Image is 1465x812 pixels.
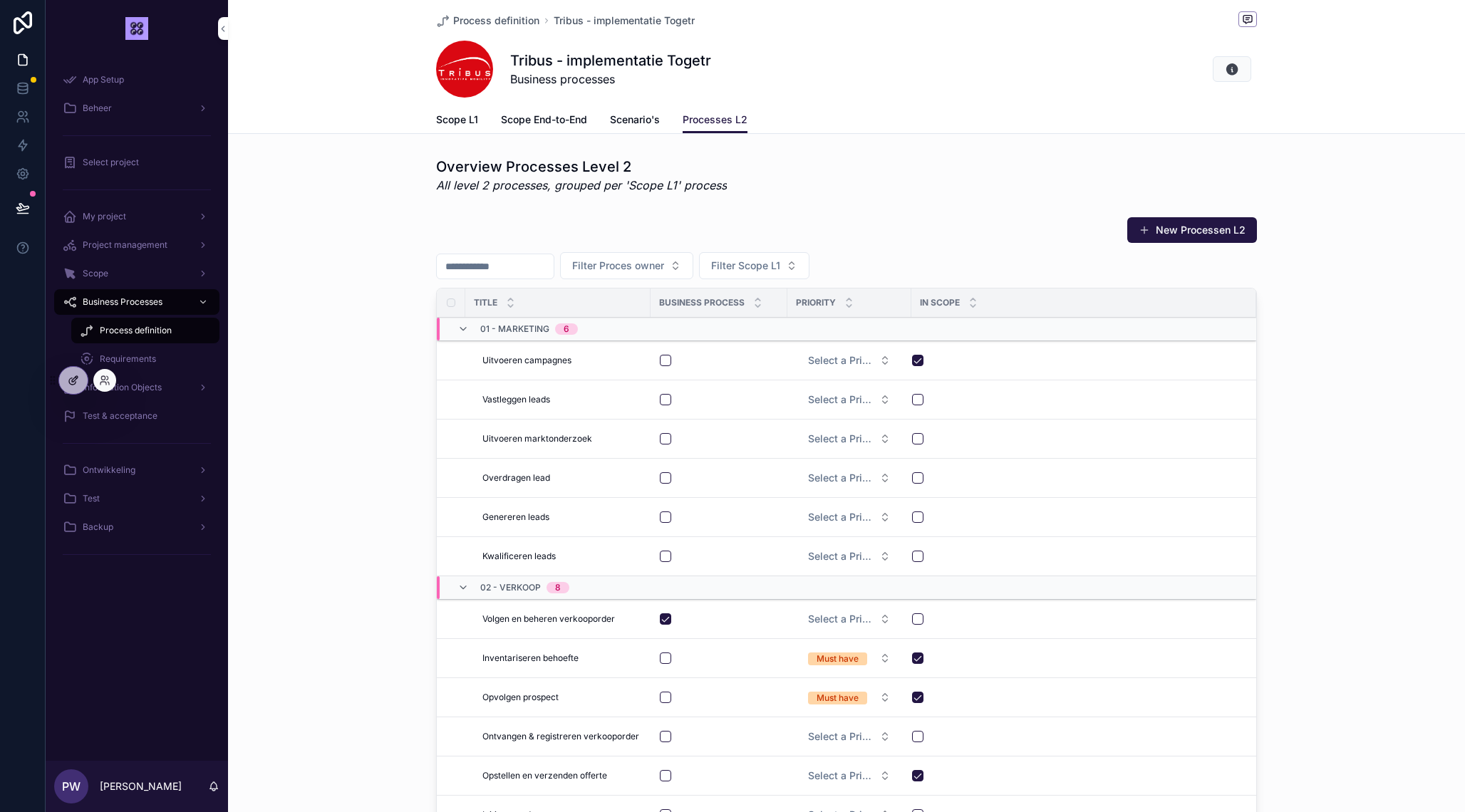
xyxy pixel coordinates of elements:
span: Select a Prioriteit [808,392,874,407]
span: 02 - Verkoop [480,582,541,593]
a: Uitvoeren campagnes [482,355,642,366]
span: PW [62,778,81,795]
span: 01 - Marketing [480,323,549,335]
a: Select Button [796,645,903,672]
button: Select Button [797,645,902,671]
a: Process definition [436,14,539,28]
span: Scope End-to-End [501,113,587,127]
span: Scope [83,268,108,279]
span: Beheer [83,103,112,114]
a: Vastleggen leads [482,394,642,405]
span: App Setup [83,74,124,85]
span: Priority [796,297,836,308]
div: 8 [555,582,561,593]
button: Select Button [797,426,902,452]
span: Opstellen en verzenden offerte [482,770,607,781]
em: All level 2 processes, grouped per 'Scope L1' process [436,177,727,194]
span: Filter Proces owner [572,259,664,273]
a: Backup [54,514,219,540]
button: Select Button [797,763,902,788]
button: Select Button [797,348,902,373]
span: Select a Prioriteit [808,612,874,626]
a: Scope End-to-End [501,107,587,135]
span: Select project [83,157,139,168]
a: Requirements [71,346,219,372]
button: New Processen L2 [1127,217,1257,243]
span: Select a Prioriteit [808,471,874,485]
span: Ontvangen & registreren verkooporder [482,731,639,742]
span: Requirements [100,353,156,365]
a: Test & acceptance [54,403,219,429]
span: Process definition [100,325,172,336]
a: Business Processes [54,289,219,315]
a: Scenario's [610,107,660,135]
span: Backup [83,521,113,533]
a: Opvolgen prospect [482,692,642,703]
a: Volgen en beheren verkooporder [482,613,642,625]
div: scrollable content [46,57,228,584]
span: Vastleggen leads [482,394,550,405]
span: Kwalificeren leads [482,551,556,562]
button: Select Button [797,465,902,491]
a: Tribus - implementatie Togetr [554,14,695,28]
span: Volgen en beheren verkooporder [482,613,615,625]
a: Ontwikkeling [54,457,219,483]
span: Test & acceptance [83,410,157,422]
a: Information Objects [54,375,219,400]
span: Uitvoeren marktonderzoek [482,433,592,444]
button: Select Button [797,387,902,412]
span: Scenario's [610,113,660,127]
img: App logo [125,17,148,40]
a: Opstellen en verzenden offerte [482,770,642,781]
div: Must have [817,652,859,665]
a: Ontvangen & registreren verkooporder [482,731,642,742]
span: Opvolgen prospect [482,692,559,703]
span: Title [474,297,497,308]
span: My project [83,211,126,222]
a: Uitvoeren marktonderzoek [482,433,642,444]
div: 6 [564,323,569,335]
span: Filter Scope L1 [711,259,780,273]
a: Scope [54,261,219,286]
div: Must have [817,692,859,704]
a: Project management [54,232,219,258]
a: Processes L2 [683,107,747,134]
a: Select project [54,150,219,175]
span: Select a Prioriteit [808,729,874,744]
button: Select Button [797,685,902,710]
a: Genereren leads [482,511,642,523]
button: Select Button [560,252,693,279]
span: Information Objects [83,382,162,393]
a: Select Button [796,762,903,789]
button: Select Button [797,504,902,530]
a: Select Button [796,605,903,633]
h1: Tribus - implementatie Togetr [510,51,711,71]
span: Test [83,493,100,504]
button: Select Button [797,724,902,749]
span: Processes L2 [683,113,747,127]
a: Test [54,486,219,511]
button: Select Button [797,606,902,632]
p: [PERSON_NAME] [100,779,182,793]
a: Overdragen lead [482,472,642,484]
a: Select Button [796,543,903,570]
span: Overdragen lead [482,472,550,484]
span: Genereren leads [482,511,549,523]
button: Select Button [699,252,809,279]
span: Business processes [510,71,711,88]
a: Select Button [796,386,903,413]
a: Select Button [796,723,903,750]
span: Select a Prioriteit [808,769,874,783]
span: Business process [659,297,745,308]
a: Select Button [796,684,903,711]
span: Project management [83,239,167,251]
span: Ontwikkeling [83,464,135,476]
a: Inventariseren behoefte [482,652,642,664]
a: Process definition [71,318,219,343]
button: Select Button [797,543,902,569]
a: Select Button [796,504,903,531]
a: Kwalificeren leads [482,551,642,562]
span: Select a Prioriteit [808,510,874,524]
a: Scope L1 [436,107,478,135]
